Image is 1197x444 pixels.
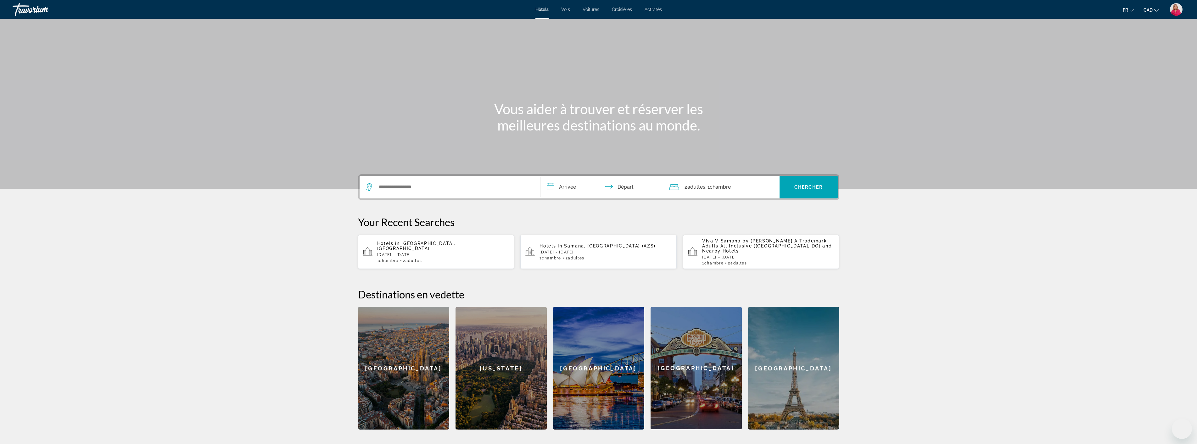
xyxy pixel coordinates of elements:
span: Adultes [406,258,422,263]
span: Adultes [730,261,747,265]
span: 2 [566,256,585,260]
h1: Vous aider à trouver et réserver les meilleures destinations au monde. [481,101,717,133]
button: Hotels in [GEOGRAPHIC_DATA], [GEOGRAPHIC_DATA][DATE] - [DATE]1Chambre2Adultes [358,235,514,269]
span: [GEOGRAPHIC_DATA], [GEOGRAPHIC_DATA] [377,241,456,251]
p: Your Recent Searches [358,216,839,228]
span: 2 [403,258,422,263]
a: [GEOGRAPHIC_DATA] [553,307,644,430]
span: Hotels in [540,243,562,248]
button: Chercher [780,176,838,198]
button: User Menu [1168,3,1184,16]
span: Adultes [568,256,585,260]
div: [GEOGRAPHIC_DATA] [651,307,742,429]
a: Voitures [583,7,599,12]
span: Samana, [GEOGRAPHIC_DATA] (AZS) [564,243,656,248]
button: Change currency [1144,5,1159,14]
span: Chambre [379,258,399,263]
a: Travorium [13,1,76,18]
button: Change language [1123,5,1134,14]
span: 1 [377,258,399,263]
span: 1 [540,256,561,260]
button: Check in and out dates [540,176,663,198]
span: and Nearby Hotels [702,243,832,253]
span: Adultes [687,184,705,190]
a: Activités [645,7,662,12]
h2: Destinations en vedette [358,288,839,301]
img: 2Q== [1170,3,1183,16]
button: Hotels in Samana, [GEOGRAPHIC_DATA] (AZS)[DATE] - [DATE]1Chambre2Adultes [520,235,677,269]
p: [DATE] - [DATE] [377,253,509,257]
span: Hotels in [377,241,400,246]
span: 2 [685,183,705,191]
span: Viva V Samana by [PERSON_NAME] A Trademark Adults All Inclusive ([GEOGRAPHIC_DATA], DO) [702,238,827,248]
a: Croisières [612,7,632,12]
a: Hôtels [535,7,549,12]
span: 1 [702,261,724,265]
span: Chercher [794,185,823,190]
a: [US_STATE] [456,307,547,430]
button: Viva V Samana by [PERSON_NAME] A Trademark Adults All Inclusive ([GEOGRAPHIC_DATA], DO) and Nearb... [683,235,839,269]
a: [GEOGRAPHIC_DATA] [358,307,449,430]
button: Travelers: 2 adults, 0 children [663,176,780,198]
p: [DATE] - [DATE] [702,255,834,259]
a: [GEOGRAPHIC_DATA] [748,307,839,430]
span: Chambre [710,184,731,190]
span: CAD [1144,8,1153,13]
iframe: Bouton de lancement de la fenêtre de messagerie [1172,419,1192,439]
p: [DATE] - [DATE] [540,250,672,254]
a: Vols [561,7,570,12]
a: [GEOGRAPHIC_DATA] [651,307,742,430]
span: fr [1123,8,1128,13]
span: , 1 [705,183,731,191]
span: 2 [728,261,747,265]
span: Chambre [704,261,724,265]
span: Chambre [542,256,561,260]
div: Search widget [360,176,838,198]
